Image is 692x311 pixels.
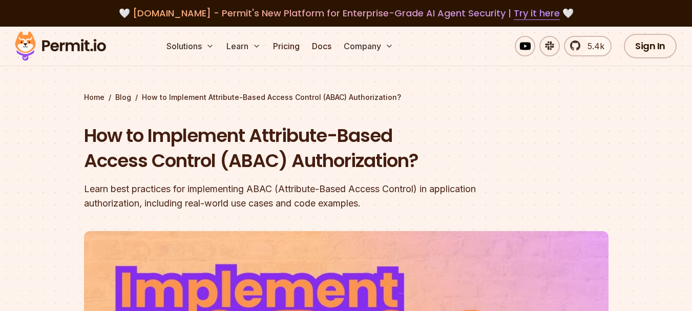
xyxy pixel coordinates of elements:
[84,182,477,211] div: Learn best practices for implementing ABAC (Attribute-Based Access Control) in application author...
[308,36,335,56] a: Docs
[84,92,104,102] a: Home
[133,7,560,19] span: [DOMAIN_NAME] - Permit's New Platform for Enterprise-Grade AI Agent Security |
[162,36,218,56] button: Solutions
[269,36,304,56] a: Pricing
[564,36,612,56] a: 5.4k
[340,36,397,56] button: Company
[514,7,560,20] a: Try it here
[115,92,131,102] a: Blog
[10,29,111,64] img: Permit logo
[84,123,477,174] h1: How to Implement Attribute-Based Access Control (ABAC) Authorization?
[624,34,677,58] a: Sign In
[25,6,667,20] div: 🤍 🤍
[581,40,604,52] span: 5.4k
[84,92,609,102] div: / /
[222,36,265,56] button: Learn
